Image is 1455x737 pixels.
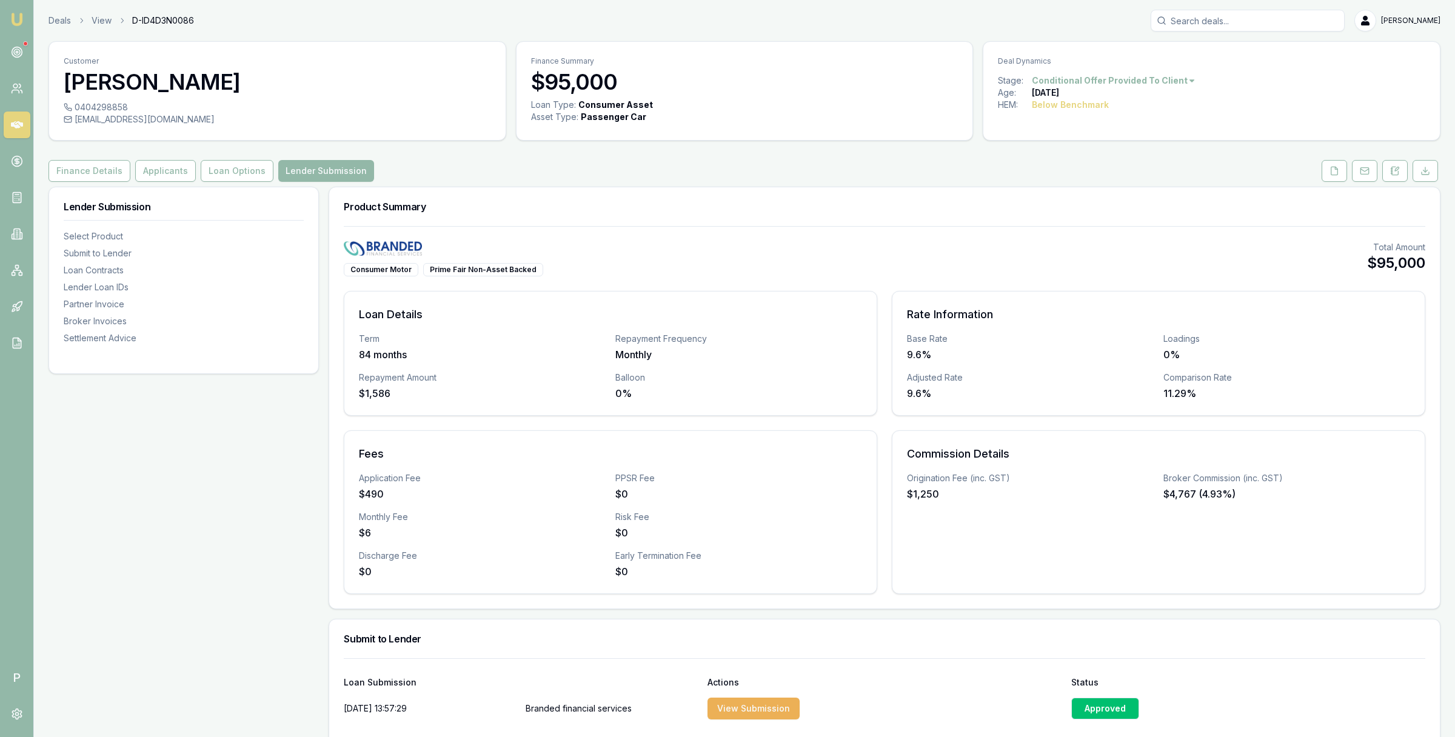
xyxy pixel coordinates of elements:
[64,298,304,310] div: Partner Invoice
[423,263,543,276] div: Prime Fair Non-Asset Backed
[615,372,862,384] div: Balloon
[359,525,606,540] div: $6
[359,487,606,501] div: $490
[359,347,606,362] div: 84 months
[64,281,304,293] div: Lender Loan IDs
[1071,678,1425,687] div: Status
[998,99,1032,111] div: HEM:
[64,264,304,276] div: Loan Contracts
[615,386,862,401] div: 0%
[198,160,276,182] a: Loan Options
[531,70,958,94] h3: $95,000
[64,70,491,94] h3: [PERSON_NAME]
[344,634,1425,644] h3: Submit to Lender
[359,372,606,384] div: Repayment Amount
[615,564,862,579] div: $0
[615,347,862,362] div: Monthly
[1163,372,1410,384] div: Comparison Rate
[344,202,1425,212] h3: Product Summary
[132,15,194,27] span: D-ID4D3N0086
[907,487,1154,501] div: $1,250
[135,160,196,182] button: Applicants
[578,99,653,111] div: Consumer Asset
[10,12,24,27] img: emu-icon-u.png
[359,511,606,523] div: Monthly Fee
[201,160,273,182] button: Loan Options
[359,564,606,579] div: $0
[359,306,862,323] h3: Loan Details
[907,306,1410,323] h3: Rate Information
[344,678,698,687] div: Loan Submission
[64,247,304,259] div: Submit to Lender
[998,87,1032,99] div: Age:
[907,386,1154,401] div: 9.6%
[1163,472,1410,484] div: Broker Commission (inc. GST)
[344,241,422,256] img: Branded Financial Services
[64,230,304,242] div: Select Product
[1151,10,1345,32] input: Search deals
[615,333,862,345] div: Repayment Frequency
[615,472,862,484] div: PPSR Fee
[133,160,198,182] a: Applicants
[1163,333,1410,345] div: Loadings
[359,472,606,484] div: Application Fee
[531,111,578,123] div: Asset Type :
[907,333,1154,345] div: Base Rate
[278,160,374,182] button: Lender Submission
[907,472,1154,484] div: Origination Fee (inc. GST)
[64,202,304,212] h3: Lender Submission
[48,160,130,182] button: Finance Details
[344,263,418,276] div: Consumer Motor
[531,56,958,66] p: Finance Summary
[707,678,1062,687] div: Actions
[1163,487,1410,501] div: $4,767 (4.93%)
[48,15,194,27] nav: breadcrumb
[1032,99,1109,111] div: Below Benchmark
[1163,386,1410,401] div: 11.29%
[1032,87,1059,99] div: [DATE]
[998,56,1425,66] p: Deal Dynamics
[359,445,862,462] h3: Fees
[615,550,862,562] div: Early Termination Fee
[581,111,646,123] div: Passenger Car
[276,160,376,182] a: Lender Submission
[907,347,1154,362] div: 9.6%
[48,15,71,27] a: Deals
[1367,241,1425,253] div: Total Amount
[615,511,862,523] div: Risk Fee
[359,333,606,345] div: Term
[48,160,133,182] a: Finance Details
[64,56,491,66] p: Customer
[359,386,606,401] div: $1,586
[707,698,800,719] button: View Submission
[531,99,576,111] div: Loan Type:
[344,696,516,721] div: [DATE] 13:57:29
[615,525,862,540] div: $0
[1367,253,1425,273] div: $95,000
[526,696,698,721] p: Branded financial services
[907,445,1410,462] h3: Commission Details
[64,315,304,327] div: Broker Invoices
[615,487,862,501] div: $0
[1071,698,1139,719] div: Approved
[907,372,1154,384] div: Adjusted Rate
[4,664,30,691] span: P
[92,15,112,27] a: View
[64,101,491,113] div: 0404298858
[359,550,606,562] div: Discharge Fee
[1032,75,1196,87] button: Conditional Offer Provided To Client
[998,75,1032,87] div: Stage:
[64,113,491,125] div: [EMAIL_ADDRESS][DOMAIN_NAME]
[64,332,304,344] div: Settlement Advice
[1163,347,1410,362] div: 0%
[1381,16,1440,25] span: [PERSON_NAME]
